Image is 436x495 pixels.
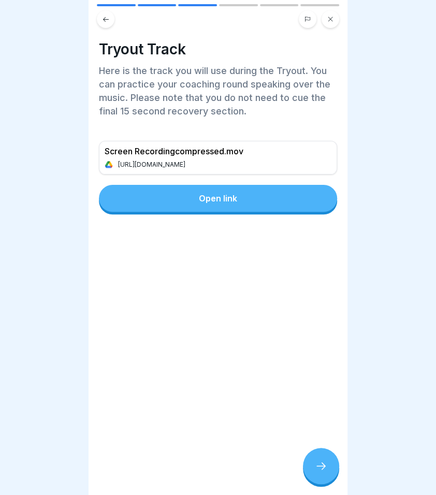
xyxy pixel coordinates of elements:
[105,161,113,169] img: drive_2020q4_32dp.png
[199,194,237,203] div: Open link
[99,40,337,58] h4: Tryout Track
[118,161,188,168] p: [URL][DOMAIN_NAME]
[99,64,337,118] p: Here is the track you will use during the Tryout. You can practice your coaching round speaking o...
[105,147,248,156] p: Screen Recordingcompressed.mov
[99,185,337,212] button: Open link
